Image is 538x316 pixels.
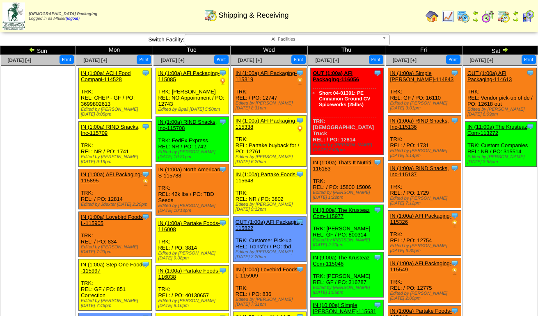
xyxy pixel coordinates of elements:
img: Tooltip [526,123,534,131]
div: TRK: REL: / PO: 836 [233,264,306,309]
div: Edited by [PERSON_NAME] [DATE] 7:23pm [81,245,151,255]
a: OUT (1:00a) AFI Packaging-116056 [313,70,359,82]
a: IN (1:00a) Thats It Nutriti-116183 [313,159,373,172]
div: TRK: Custom Companies REL: NR / PO: 315514 [465,122,536,167]
td: Fri [385,46,462,55]
img: Tooltip [373,69,382,77]
img: Tooltip [142,123,150,131]
img: PO [219,77,227,85]
div: Edited by Jdexter [DATE] 2:20pm [81,202,151,207]
div: TRK: FedEx Express REL: NR / PO: 1742 [156,117,229,162]
img: Tooltip [142,170,150,178]
img: Tooltip [296,218,304,226]
div: TRK: REL: / PO: 3814 [156,218,229,263]
img: Tooltip [526,69,534,77]
div: Edited by [PERSON_NAME] [DATE] 2:09pm [313,143,383,152]
div: Edited by [PERSON_NAME] [DATE] 1:55pm [313,285,383,295]
img: Tooltip [451,116,459,125]
a: IN (11:00a) The Krusteaz Com-113272 [467,124,527,136]
button: Print [369,55,383,64]
div: TRK: REL: / PO: 12775 [388,258,461,303]
a: IN (1:00a) AFI Packaging-115895 [81,171,142,184]
div: TRK: REL: / PO: 1731 [388,116,461,161]
span: [DATE] [+] [7,57,31,63]
img: Tooltip [373,253,382,261]
td: Thu [308,46,385,55]
div: TRK: REL: / PO: 40130657 [156,266,229,311]
div: Edited by [PERSON_NAME] [DATE] 3:55pm [467,155,536,164]
span: Shipping & Receiving [218,11,288,20]
img: arrowleft.gif [472,10,479,16]
a: OUT (1:00a) AFI Packaging-114613 [467,70,512,82]
img: line_graph.gif [441,10,454,23]
div: Edited by [PERSON_NAME] [DATE] 10:13pm [158,203,229,213]
span: [DATE] [+] [315,57,339,63]
div: TRK: REL: NR / PO: 1741 [79,122,152,167]
div: TRK: [PERSON_NAME] REL: NO Appointment / PO: 12743 [156,68,229,114]
div: TRK: REL: / PO: 12754 [388,211,461,256]
div: Edited by [PERSON_NAME] [DATE] 3:01pm [390,101,461,111]
a: OUT (1:00a) AFI Packaging-115822 [236,219,303,231]
div: TRK: REL: / PO: 834 [79,212,152,257]
a: IN (1:00a) Step One Foods, -115997 [81,261,147,274]
a: IN (1:00a) Partake Foods-116038 [158,268,220,280]
a: IN (1:00a) Simple [PERSON_NAME]-114843 [390,70,454,82]
img: arrowleft.gif [513,10,519,16]
div: Edited by [PERSON_NAME] [DATE] 3:20pm [236,250,306,259]
div: TRK: REL: / PO: 1729 [388,163,461,208]
img: calendarprod.gif [457,10,470,23]
a: IN (1:00a) RIND Snacks, Inc-115136 [390,118,449,130]
div: TRK: [PERSON_NAME] REL: GF / PO: 316787 [311,252,384,298]
div: TRK: REL: / PO: 12814 [79,169,152,209]
button: Print [137,55,151,64]
div: Edited by [PERSON_NAME] [DATE] 2:00pm [390,291,461,301]
a: (logout) [66,16,80,21]
img: arrowright.gif [513,16,519,23]
div: Edited by Bpali [DATE] 5:50pm [158,107,229,112]
div: Edited by [PERSON_NAME] [DATE] 7:46pm [81,298,151,308]
img: home.gif [426,10,439,23]
img: Tooltip [219,165,227,173]
img: Tooltip [373,158,382,166]
a: IN (1:00a) AFI Packaging-115319 [236,70,297,82]
a: [DATE] [+] [83,57,107,63]
td: Sat [462,46,538,55]
a: [DATE] [+] [469,57,493,63]
span: [DEMOGRAPHIC_DATA] Packaging [29,12,97,16]
div: TRK: [PERSON_NAME] REL: GF / PO: 800314 [311,205,384,250]
td: Sun [0,46,76,55]
a: IN (1:00a) RIND Snacks, Inc-115709 [81,124,140,136]
img: Tooltip [219,219,227,227]
div: Edited by [PERSON_NAME] [DATE] 6:20pm [236,155,306,164]
div: TRK: [DEMOGRAPHIC_DATA] Truck REL: / PO: 12814 [311,68,384,155]
div: Edited by [PERSON_NAME] [DATE] 9:19pm [81,155,151,164]
span: [DATE] [+] [393,57,417,63]
div: Edited by [PERSON_NAME] [DATE] 6:09pm [467,107,536,117]
img: arrowleft.gif [29,46,35,53]
img: Tooltip [142,213,150,221]
img: Tooltip [142,260,150,268]
img: calendarinout.gif [204,9,217,22]
img: Tooltip [451,69,459,77]
div: Edited by [PERSON_NAME] [DATE] 7:31pm [236,297,306,307]
a: IN (1:00a) North American S-115788 [158,166,220,179]
button: Print [291,55,306,64]
img: Tooltip [451,164,459,172]
div: Edited by [PERSON_NAME] [DATE] 8:05pm [81,107,151,117]
div: Edited by [PERSON_NAME] [DATE] 6:30pm [390,243,461,253]
a: IN (1:00a) Partake Foods-116008 [158,220,220,232]
img: Tooltip [219,69,227,77]
div: Edited by [PERSON_NAME] [DATE] 9:12pm [236,202,306,212]
a: IN (1:00a) AFI Packaging-115338 [236,118,297,130]
img: PO [451,220,459,228]
a: Short 04-01301: PE Cinnamon Ground CV Spiceworks (25lbs) [319,90,370,107]
a: [DATE] [+] [238,57,262,63]
a: IN (10:00a) Simple [PERSON_NAME]-115631 [313,302,376,314]
td: Wed [230,46,307,55]
a: IN (8:00a) The Krusteaz Com-115977 [313,207,370,219]
a: IN (9:00a) The Krusteaz Com-115046 [313,255,370,267]
a: [DATE] [+] [161,57,185,63]
div: TRK: REL: / PO: 15800 15006 [311,157,384,202]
